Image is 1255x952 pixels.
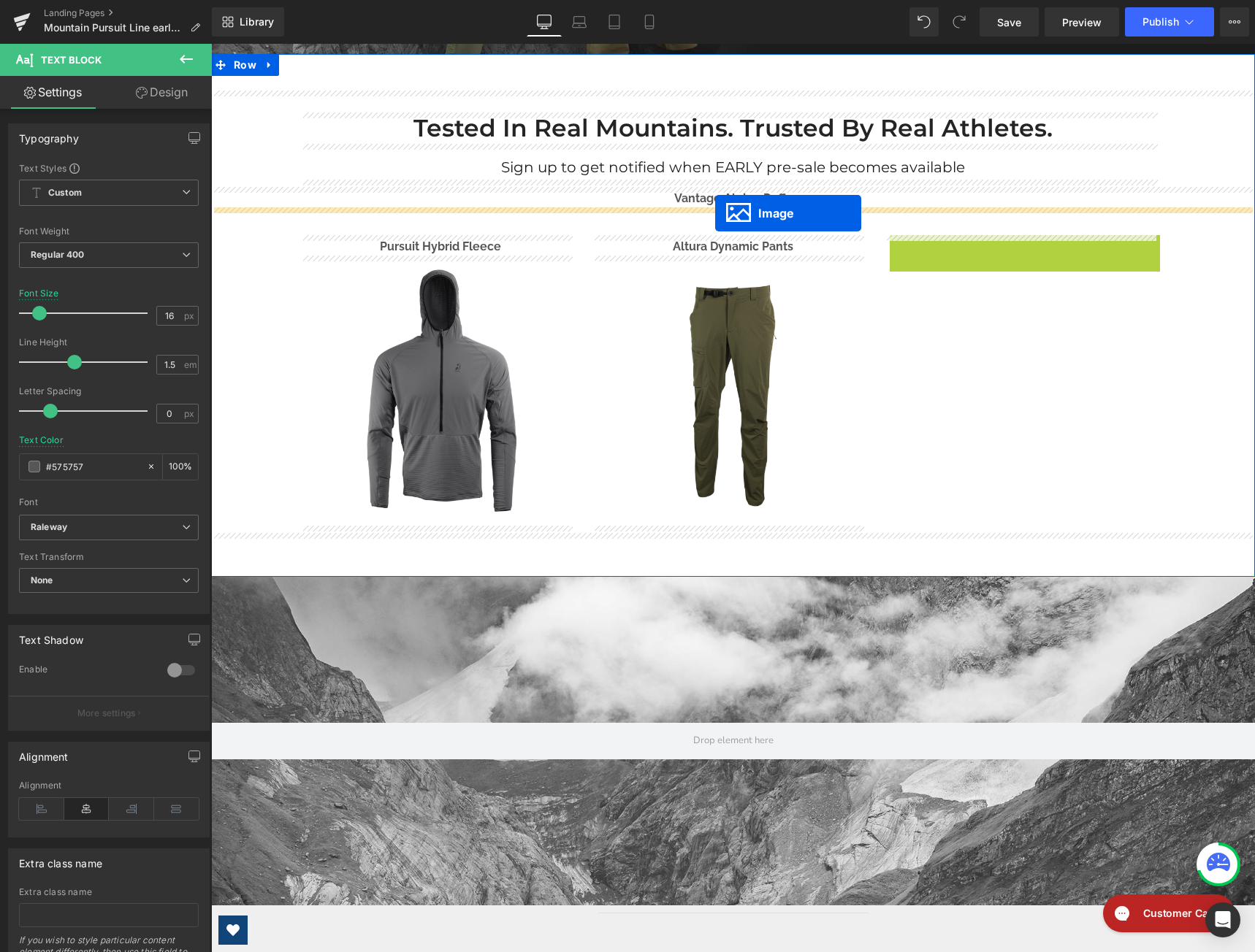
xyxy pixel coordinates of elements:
p: More settings [77,707,136,720]
a: Open Wishlist [7,872,37,901]
a: Mobile [632,7,667,37]
div: Letter Spacing [19,386,199,396]
a: Landing Pages [44,7,212,19]
a: New Library [212,7,284,37]
div: Extra class name [19,849,102,870]
strong: Pursuit Hybrid Fleece [169,196,290,210]
div: Font [19,497,199,507]
div: Typography [19,124,79,145]
span: px [184,311,197,320]
a: Expand / Collapse [49,10,68,32]
a: Design [109,76,215,109]
span: Save [997,15,1021,30]
div: Extra class name [19,887,199,897]
button: More [1220,7,1249,37]
button: More settings [9,696,209,730]
span: px [184,409,197,418]
a: Desktop [527,7,562,37]
iframe: Gorgias live chat messenger [885,845,1029,894]
a: Laptop [562,7,597,37]
span: Mountain Pursuit Line early optin [44,22,184,34]
input: Color [46,458,140,475]
h1: Sign up to get notified when EARLY pre-sale becomes available [95,111,950,136]
b: Custom [48,187,82,199]
strong: Altura Dynamic Pants [462,196,582,210]
button: Redo [945,7,974,37]
b: None [31,575,53,586]
button: Undo [909,7,939,37]
div: Alignment [19,780,199,791]
i: Raleway [31,521,67,534]
div: % [163,454,198,480]
a: Preview [1045,7,1119,37]
span: Publish [1143,16,1179,28]
div: Font Weight [19,226,199,237]
div: Line Height [19,337,199,348]
div: Enable [19,664,153,679]
div: Text Color [19,435,64,445]
span: Text Block [41,54,102,66]
button: Publish [1125,7,1214,37]
b: Regular 400 [31,249,85,260]
h2: Tested in Real Mountains. Trusted By Real Athletes. [95,69,950,100]
div: Open Intercom Messenger [1205,902,1240,937]
span: em [184,360,197,369]
div: Text Shadow [19,626,83,646]
span: Library [240,15,274,28]
div: Text Transform [19,552,199,562]
div: Text Styles [19,162,199,174]
span: Row [19,10,49,32]
strong: Vantage Alpine Puffy [463,147,581,161]
div: Font Size [19,288,59,299]
a: Tablet [597,7,632,37]
div: Alignment [19,742,69,763]
span: Preview [1062,15,1102,30]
